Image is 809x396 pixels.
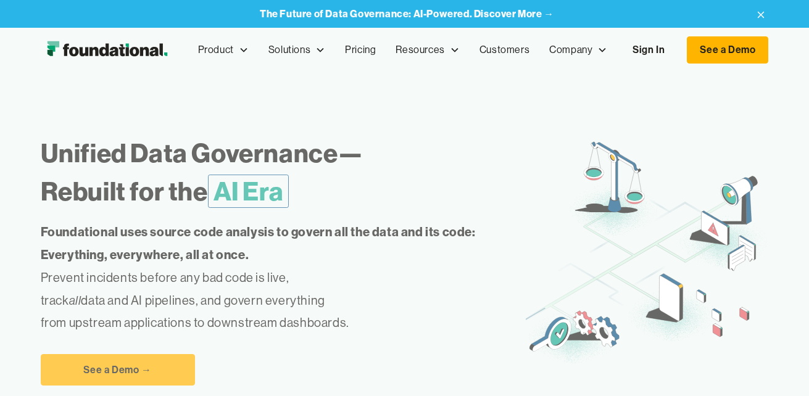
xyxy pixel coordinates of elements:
strong: The Future of Data Governance: AI-Powered. Discover More → [260,7,554,20]
div: Product [198,42,234,58]
a: Pricing [335,30,386,70]
a: The Future of Data Governance: AI-Powered. Discover More → [260,8,554,20]
div: Company [539,30,617,70]
a: home [41,38,173,62]
a: Customers [470,30,539,70]
div: Product [188,30,259,70]
img: Foundational Logo [41,38,173,62]
a: See a Demo [687,36,768,64]
div: Resources [386,30,469,70]
div: Company [549,42,592,58]
a: Sign In [620,37,677,63]
a: See a Demo → [41,354,195,386]
div: Solutions [268,42,310,58]
div: Resources [396,42,444,58]
span: AI Era [208,175,289,208]
em: all [69,292,81,308]
strong: Foundational uses source code analysis to govern all the data and its code: Everything, everywher... [41,224,476,262]
h1: Unified Data Governance— Rebuilt for the [41,134,526,211]
div: Solutions [259,30,335,70]
p: Prevent incidents before any bad code is live, track data and AI pipelines, and govern everything... [41,221,515,334]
